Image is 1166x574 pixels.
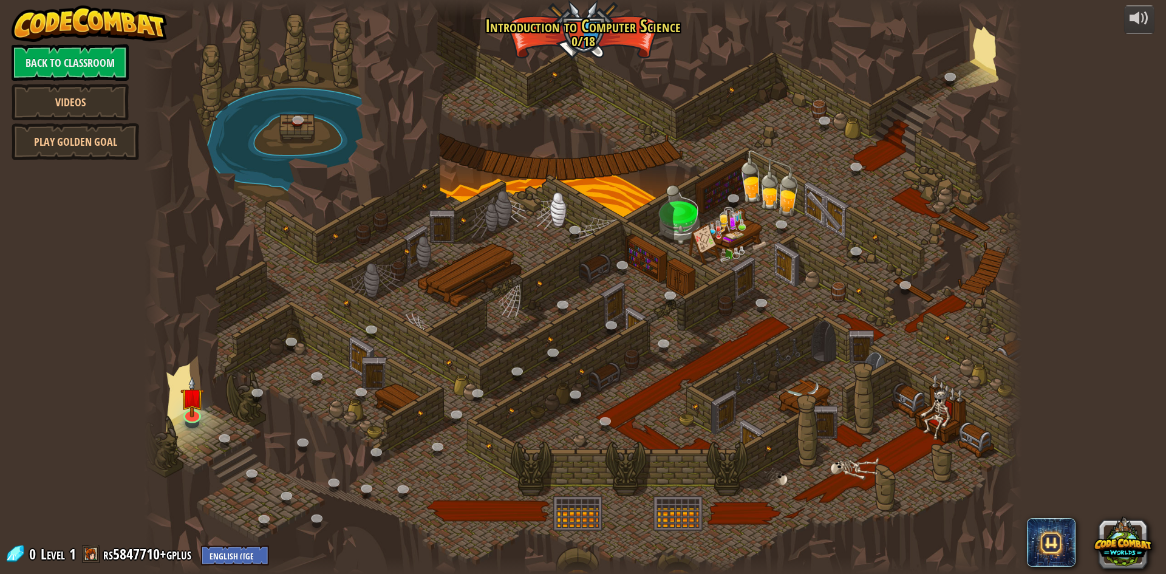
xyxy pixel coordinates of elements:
button: Adjust volume [1124,5,1154,34]
a: Back to Classroom [12,44,129,81]
a: rs5847710+gplus [103,544,195,564]
a: Play Golden Goal [12,123,139,160]
img: level-banner-unstarted.png [180,377,204,417]
a: Videos [12,84,129,120]
img: CodeCombat - Learn how to code by playing a game [12,5,167,42]
span: 0 [29,544,39,564]
span: Level [41,544,65,564]
span: 1 [69,544,76,564]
